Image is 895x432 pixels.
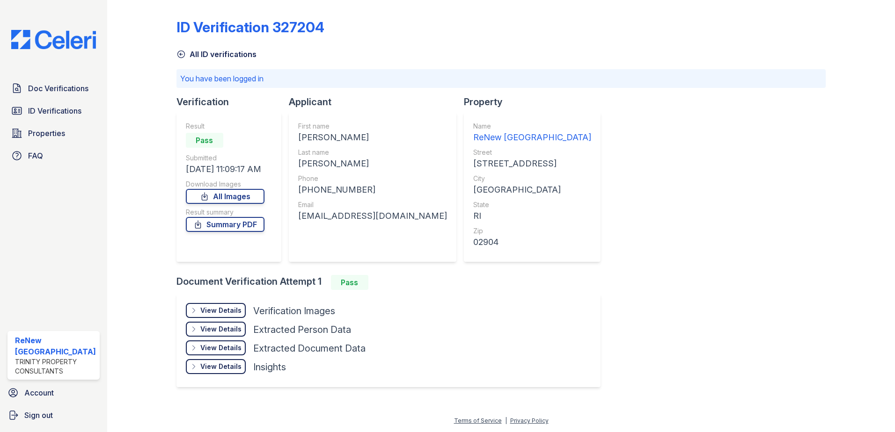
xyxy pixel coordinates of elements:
[464,95,608,108] div: Property
[298,183,447,196] div: [PHONE_NUMBER]
[186,153,264,163] div: Submitted
[28,83,88,94] span: Doc Verifications
[473,148,591,157] div: Street
[253,342,366,355] div: Extracted Document Data
[200,324,242,334] div: View Details
[7,124,100,143] a: Properties
[473,122,591,144] a: Name ReNew [GEOGRAPHIC_DATA]
[186,189,264,204] a: All Images
[253,323,351,336] div: Extracted Person Data
[454,417,502,424] a: Terms of Service
[331,275,368,290] div: Pass
[200,362,242,371] div: View Details
[186,122,264,131] div: Result
[186,217,264,232] a: Summary PDF
[253,304,335,317] div: Verification Images
[176,275,608,290] div: Document Verification Attempt 1
[298,122,447,131] div: First name
[298,157,447,170] div: [PERSON_NAME]
[24,410,53,421] span: Sign out
[253,360,286,374] div: Insights
[473,226,591,236] div: Zip
[186,208,264,217] div: Result summary
[473,183,591,196] div: [GEOGRAPHIC_DATA]
[298,131,447,144] div: [PERSON_NAME]
[180,73,822,84] p: You have been logged in
[176,19,324,36] div: ID Verification 327204
[473,209,591,223] div: RI
[473,200,591,209] div: State
[28,128,65,139] span: Properties
[7,79,100,98] a: Doc Verifications
[200,306,242,315] div: View Details
[298,209,447,223] div: [EMAIL_ADDRESS][DOMAIN_NAME]
[200,343,242,353] div: View Details
[298,174,447,183] div: Phone
[7,101,100,120] a: ID Verifications
[298,200,447,209] div: Email
[15,335,96,357] div: ReNew [GEOGRAPHIC_DATA]
[473,174,591,183] div: City
[473,157,591,170] div: [STREET_ADDRESS]
[186,180,264,189] div: Download Images
[186,133,223,148] div: Pass
[15,357,96,376] div: Trinity Property Consultants
[7,146,100,165] a: FAQ
[289,95,464,108] div: Applicant
[298,148,447,157] div: Last name
[510,417,549,424] a: Privacy Policy
[473,122,591,131] div: Name
[4,383,103,402] a: Account
[28,150,43,161] span: FAQ
[176,49,257,60] a: All ID verifications
[24,387,54,398] span: Account
[4,30,103,49] img: CE_Logo_Blue-a8612792a0a2168367f1c8372b55b34899dd931a85d93a1a3d3e32e68fde9ad4.png
[473,131,591,144] div: ReNew [GEOGRAPHIC_DATA]
[176,95,289,108] div: Verification
[4,406,103,425] a: Sign out
[28,105,81,116] span: ID Verifications
[505,417,507,424] div: |
[186,163,264,176] div: [DATE] 11:09:17 AM
[473,236,591,249] div: 02904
